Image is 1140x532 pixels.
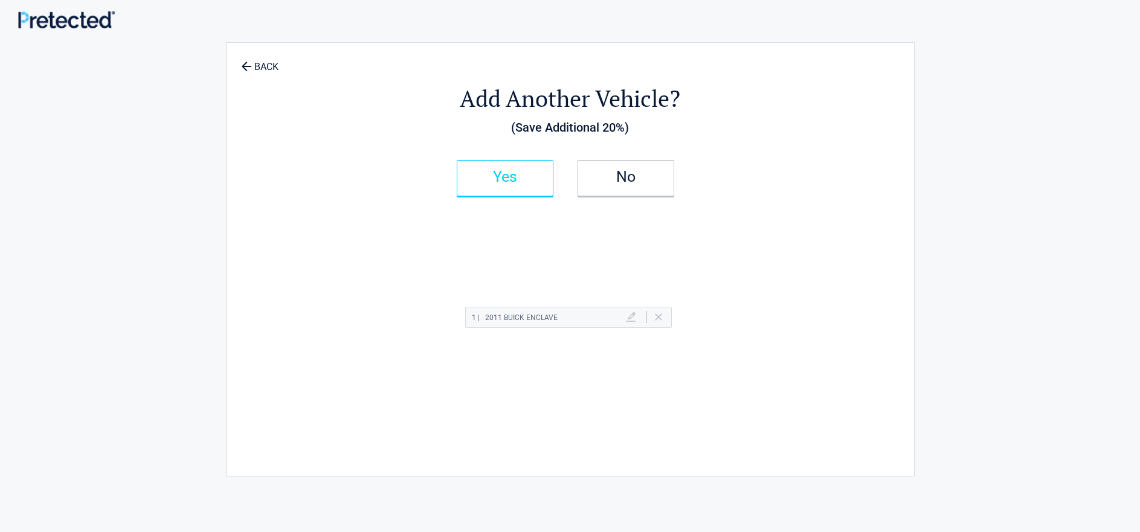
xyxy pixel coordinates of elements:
[469,173,541,181] h2: Yes
[239,51,281,72] a: BACK
[293,83,848,114] h2: Add Another Vehicle?
[590,173,662,181] h2: No
[472,310,558,325] h2: 2011 Buick ENCLAVE
[293,117,848,138] h3: (Save Additional 20%)
[655,313,662,321] a: Delete
[472,313,480,322] span: 1 |
[18,11,115,28] img: Main Logo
